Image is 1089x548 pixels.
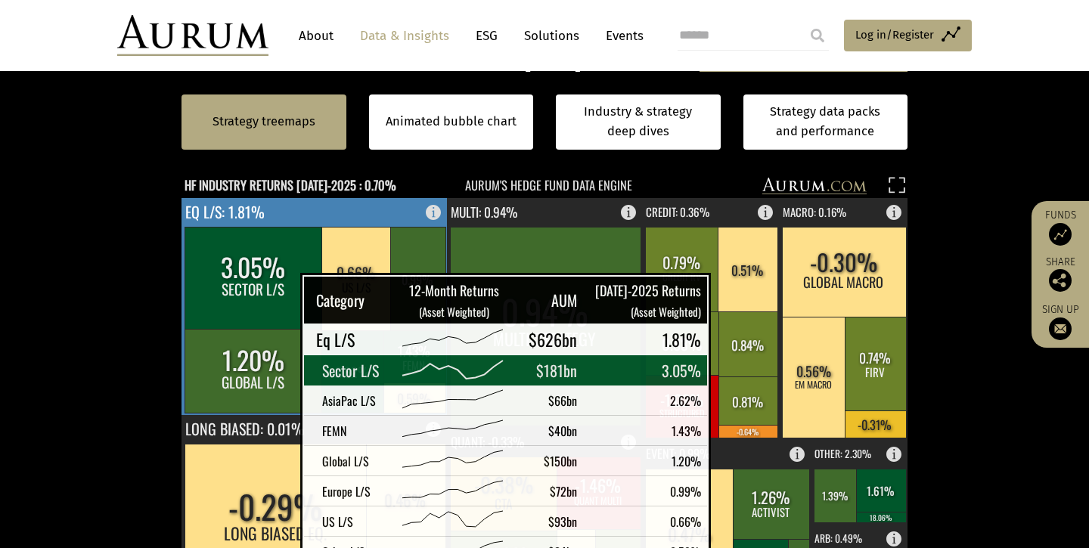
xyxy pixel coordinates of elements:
[291,22,341,50] a: About
[802,20,833,51] input: Submit
[598,22,644,50] a: Events
[1039,257,1081,292] div: Share
[1049,223,1072,246] img: Access Funds
[844,20,972,51] a: Log in/Register
[468,22,505,50] a: ESG
[556,94,721,150] a: Industry & strategy deep dives
[1049,269,1072,292] img: Share this post
[213,112,315,132] a: Strategy treemaps
[117,15,268,56] img: Aurum
[1039,209,1081,246] a: Funds
[855,26,934,44] span: Log in/Register
[352,22,457,50] a: Data & Insights
[517,22,587,50] a: Solutions
[1049,317,1072,340] img: Sign up to our newsletter
[1039,303,1081,340] a: Sign up
[743,94,908,150] a: Strategy data packs and performance
[386,112,517,132] a: Animated bubble chart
